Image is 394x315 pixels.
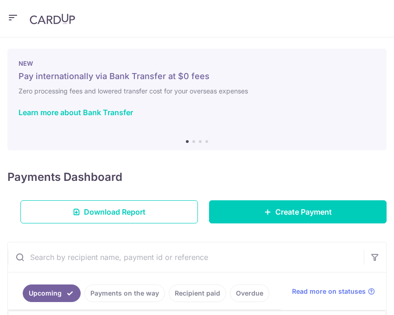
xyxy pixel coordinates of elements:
input: Search by recipient name, payment id or reference [8,242,364,272]
a: Read more on statuses [292,287,375,296]
a: Overdue [230,284,269,302]
img: CardUp [30,13,75,25]
p: NEW [19,60,375,67]
a: Download Report [20,200,198,223]
h4: Payments Dashboard [7,169,122,185]
a: Upcoming [23,284,81,302]
span: Create Payment [275,206,332,217]
a: Recipient paid [169,284,226,302]
span: Read more on statuses [292,287,366,296]
a: Create Payment [209,200,387,223]
a: Learn more about Bank Transfer [19,108,133,117]
h5: Pay internationally via Bank Transfer at $0 fees [19,71,375,82]
span: Download Report [84,206,146,217]
a: Payments on the way [84,284,165,302]
h6: Zero processing fees and lowered transfer cost for your overseas expenses [19,86,375,97]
